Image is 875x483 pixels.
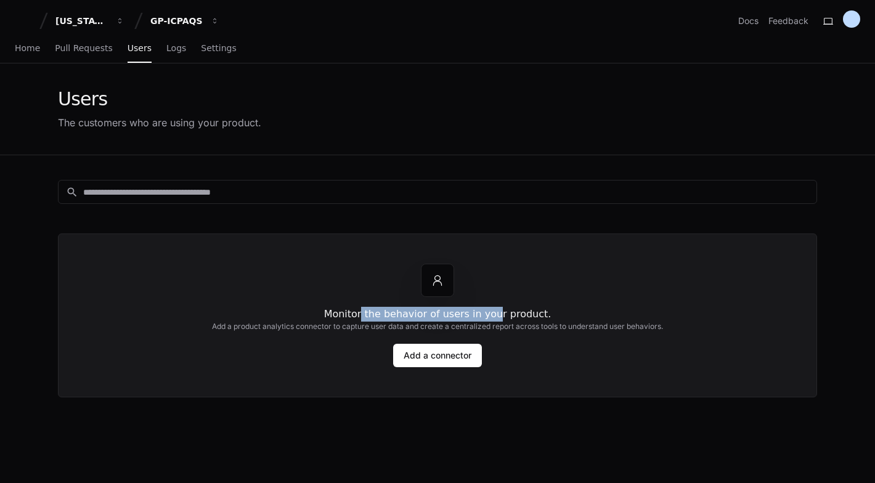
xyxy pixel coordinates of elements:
[212,322,663,331] h2: Add a product analytics connector to capture user data and create a centralized report across too...
[166,44,186,52] span: Logs
[15,34,40,63] a: Home
[15,44,40,52] span: Home
[128,34,152,63] a: Users
[58,115,261,130] div: The customers who are using your product.
[145,10,224,32] button: GP-ICPAQS
[128,44,152,52] span: Users
[55,15,108,27] div: [US_STATE] Pacific
[166,34,186,63] a: Logs
[738,15,759,27] a: Docs
[51,10,129,32] button: [US_STATE] Pacific
[201,44,236,52] span: Settings
[55,44,112,52] span: Pull Requests
[768,15,808,27] button: Feedback
[201,34,236,63] a: Settings
[150,15,203,27] div: GP-ICPAQS
[393,344,482,367] a: Add a connector
[55,34,112,63] a: Pull Requests
[66,186,78,198] mat-icon: search
[58,88,261,110] div: Users
[324,307,551,322] h1: Monitor the behavior of users in your product.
